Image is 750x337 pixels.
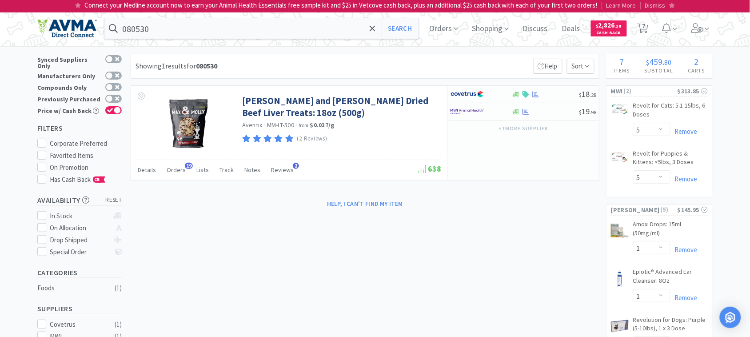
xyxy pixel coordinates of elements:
[196,166,209,174] span: Lists
[242,121,263,129] a: Aventix
[242,95,439,119] a: [PERSON_NAME] and [PERSON_NAME] Dried Beef Liver Treats: 18oz (500g)
[596,23,598,29] span: $
[646,58,650,67] span: $
[185,163,193,169] span: 19
[37,72,101,79] div: Manufacturers Only
[451,105,484,118] img: f6b2451649754179b5b4e0c70c3f7cb0_2.png
[219,166,234,174] span: Track
[104,18,419,39] input: Search by item, sku, manufacturer, ingredient, size...
[451,88,484,101] img: 77fca1acd8b6420a9015268ca798ef17_1.png
[50,138,122,149] div: Corporate Preferred
[519,11,551,46] span: Discuss
[640,1,642,9] span: |
[615,23,622,29] span: . 18
[381,18,418,39] button: Search
[579,92,582,98] span: $
[611,103,629,115] img: 49dcf898fcbc499fbc761f3d8d2f59f7_583440.png
[637,57,681,66] div: .
[267,121,294,129] span: MM-LT-500
[579,89,597,99] span: 18
[596,21,622,29] span: 2,826
[37,55,101,69] div: Synced Suppliers Only
[681,66,712,75] h4: Carts
[670,245,698,254] a: Remove
[678,205,708,215] div: $145.95
[596,31,622,36] span: Cash Back
[50,175,106,184] span: Has Cash Back
[271,166,294,174] span: Reviews
[633,101,708,122] a: Revolt for Cats: 5.1-15lbs, 6 Doses
[579,106,597,116] span: 19
[606,1,636,9] span: Learn More
[633,220,708,241] a: Amoxi Drops: 15ml (50mg/ml)
[37,195,122,205] h5: Availability
[50,162,122,173] div: On Promotion
[519,25,551,33] a: Discuss
[678,86,708,96] div: $313.85
[295,121,297,129] span: ·
[620,56,624,67] span: 7
[590,109,597,116] span: . 98
[299,122,309,128] span: from
[694,56,699,67] span: 2
[633,268,708,289] a: Epiotic® Advanced Ear Cleanser: 8Oz
[559,25,584,33] a: Deals
[637,66,681,75] h4: Subtotal
[611,151,629,163] img: b89afe42a9c748fc84808ac48a52f6ad_583431.png
[591,16,627,40] a: $2,826.18Cash Back
[642,8,646,44] span: 7
[623,87,678,96] span: ( 2 )
[115,319,122,330] div: ( 1 )
[37,106,101,114] div: Price w/ Cash Back
[37,83,101,91] div: Compounds Only
[50,223,109,233] div: On Allocation
[633,149,708,170] a: Revolt for Puppies & Kittens: <5lbs, 3 Doses
[660,205,678,214] span: ( 5 )
[495,122,553,135] button: +1more supplier
[469,11,512,46] span: Shopping
[611,317,629,335] img: 55073fc155f34aa99f5a968ce3b3563d_207879.jpeg
[645,1,666,9] span: Dismiss
[567,59,594,74] span: Sort
[50,235,109,245] div: Drop Shipped
[106,196,122,205] span: reset
[50,211,109,221] div: In Stock
[293,163,299,169] span: 2
[611,86,623,96] span: MWI
[611,222,629,240] img: 8bb8164419b54b76953dd0132461f373_169590.jpeg
[37,268,122,278] h5: Categories
[37,19,97,38] img: e4e33dab9f054f5782a47901c742baa9_102.png
[665,58,672,67] span: 80
[650,56,663,67] span: 459
[136,60,217,72] div: Showing 1 results
[37,123,122,133] h5: Filters
[533,59,562,74] p: Help
[418,164,441,174] span: 638
[310,121,335,129] strong: $0.037 / g
[590,92,597,98] span: . 28
[37,95,101,102] div: Previously Purchased
[670,293,698,302] a: Remove
[297,134,327,144] p: (2 Reviews)
[196,61,217,70] strong: 080530
[579,109,582,116] span: $
[264,121,266,129] span: ·
[115,283,122,293] div: ( 1 )
[167,166,186,174] span: Orders
[634,26,652,34] a: 7
[50,319,105,330] div: Covetrus
[720,307,741,328] div: Open Intercom Messenger
[37,283,109,293] div: Foods
[601,1,603,9] span: |
[611,205,660,215] span: [PERSON_NAME]
[559,11,584,46] span: Deals
[187,61,217,70] span: for
[160,95,218,152] img: 1ae9bffa5c7549f9a74f82fc0d511c34_382721.png
[93,177,102,182] span: CB
[670,127,698,136] a: Remove
[611,269,629,287] img: be75f520e2464e2c94ea7f040e8c9bd9_81625.jpeg
[138,166,156,174] span: Details
[633,316,708,337] a: Revolution for Dogs: Purple (5-10lbs), 1 x 3 Dose
[322,196,408,211] button: Help, I can't find my item
[244,166,260,174] span: Notes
